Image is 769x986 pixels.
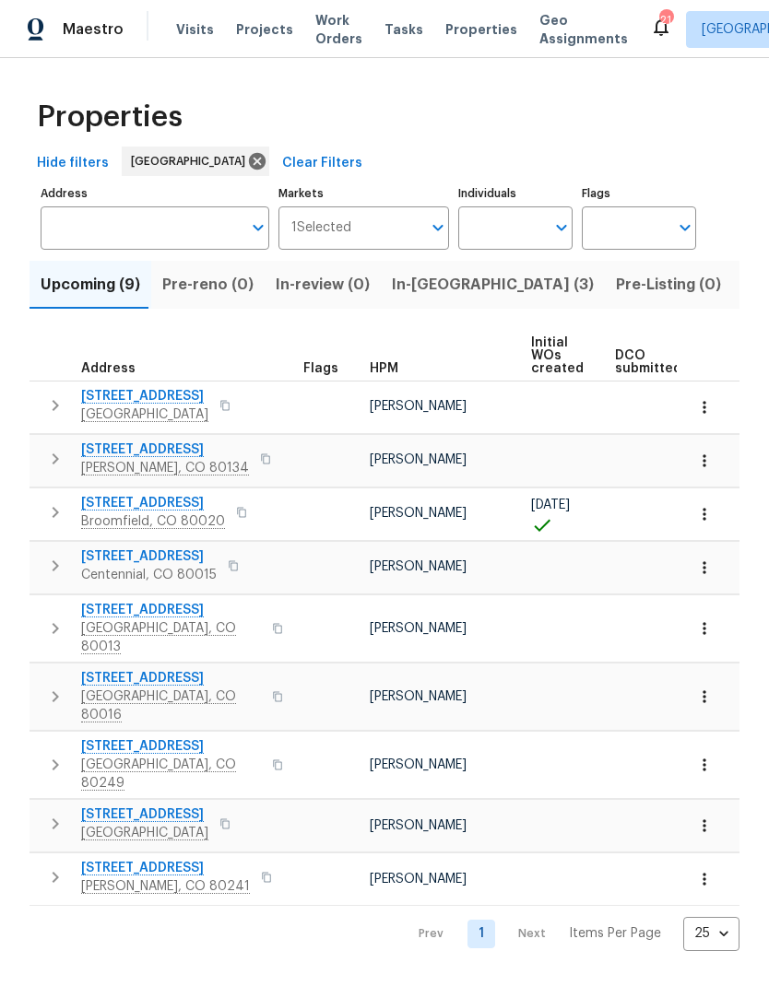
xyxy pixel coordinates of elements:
span: Address [81,362,136,375]
span: 1 Selected [291,220,351,236]
span: Tasks [384,23,423,36]
span: Pre-reno (0) [162,272,254,298]
span: Clear Filters [282,152,362,175]
button: Hide filters [30,147,116,181]
button: Open [425,215,451,241]
span: Upcoming (9) [41,272,140,298]
span: [PERSON_NAME] [370,819,467,832]
span: Centennial, CO 80015 [81,566,217,584]
span: [PERSON_NAME] [370,560,467,573]
button: Clear Filters [275,147,370,181]
span: Hide filters [37,152,109,175]
span: In-[GEOGRAPHIC_DATA] (3) [392,272,594,298]
span: DCO submitted [615,349,681,375]
label: Individuals [458,188,573,199]
div: 25 [683,910,739,957]
label: Address [41,188,269,199]
button: Open [672,215,698,241]
div: [GEOGRAPHIC_DATA] [122,147,269,176]
span: Geo Assignments [539,11,628,48]
button: Open [245,215,271,241]
nav: Pagination Navigation [401,917,739,951]
span: [GEOGRAPHIC_DATA] [131,152,253,170]
span: In-review (0) [276,272,370,298]
a: Goto page 1 [467,920,495,948]
span: [PERSON_NAME] [370,453,467,466]
span: Projects [236,20,293,39]
span: [PERSON_NAME] [370,622,467,635]
span: [PERSON_NAME] [370,400,467,413]
span: HPM [370,362,398,375]
span: [PERSON_NAME] [370,507,467,520]
div: 21 [659,11,672,29]
span: [PERSON_NAME] [370,690,467,703]
span: [STREET_ADDRESS] [81,547,217,566]
p: Items Per Page [569,924,661,943]
span: Visits [176,20,214,39]
span: Properties [445,20,517,39]
span: Maestro [63,20,124,39]
span: Flags [303,362,338,375]
button: Open [549,215,574,241]
span: [DATE] [531,499,570,511]
span: Work Orders [315,11,362,48]
span: Initial WOs created [531,336,584,375]
span: Pre-Listing (0) [616,272,721,298]
label: Markets [278,188,450,199]
span: [PERSON_NAME] [370,758,467,771]
span: Properties [37,108,183,126]
label: Flags [582,188,696,199]
span: [PERSON_NAME] [370,873,467,886]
